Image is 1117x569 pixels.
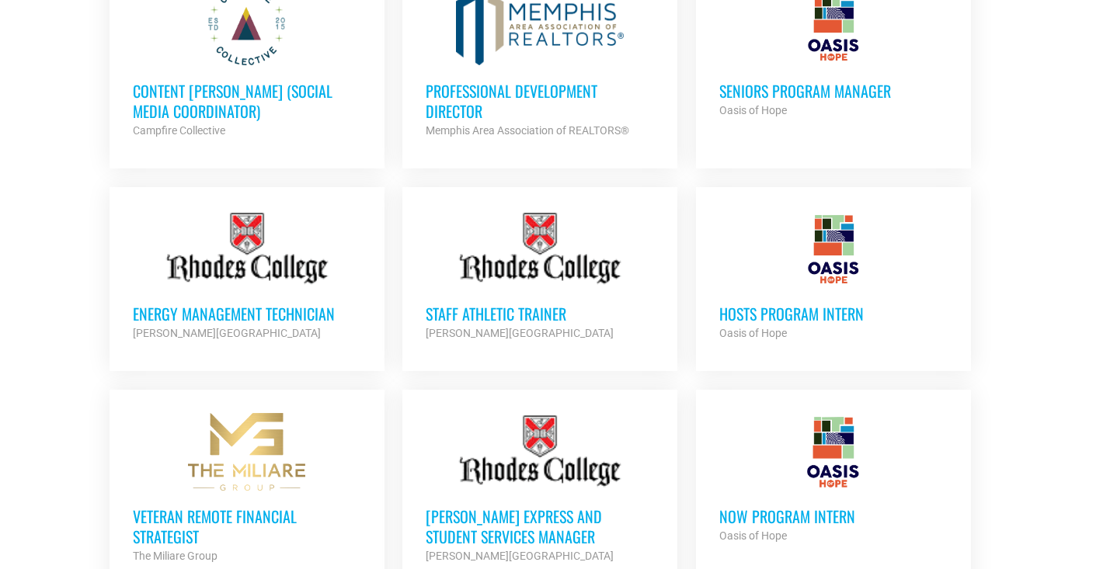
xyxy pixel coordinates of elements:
[426,124,629,137] strong: Memphis Area Association of REALTORS®
[426,304,654,324] h3: Staff Athletic Trainer
[719,304,948,324] h3: HOSTS Program Intern
[402,187,677,366] a: Staff Athletic Trainer [PERSON_NAME][GEOGRAPHIC_DATA]
[426,81,654,121] h3: Professional Development Director
[426,327,614,339] strong: [PERSON_NAME][GEOGRAPHIC_DATA]
[133,506,361,546] h3: Veteran Remote Financial Strategist
[133,327,321,339] strong: [PERSON_NAME][GEOGRAPHIC_DATA]
[719,506,948,526] h3: NOW Program Intern
[696,187,971,366] a: HOSTS Program Intern Oasis of Hope
[133,124,225,137] strong: Campfire Collective
[719,104,787,116] strong: Oasis of Hope
[719,529,787,542] strong: Oasis of Hope
[426,506,654,546] h3: [PERSON_NAME] Express and Student Services Manager
[719,81,948,101] h3: Seniors Program Manager
[696,390,971,568] a: NOW Program Intern Oasis of Hope
[110,187,385,366] a: Energy Management Technician [PERSON_NAME][GEOGRAPHIC_DATA]
[133,550,217,562] strong: The Miliare Group
[133,81,361,121] h3: Content [PERSON_NAME] (Social Media Coordinator)
[133,304,361,324] h3: Energy Management Technician
[426,550,614,562] strong: [PERSON_NAME][GEOGRAPHIC_DATA]
[719,327,787,339] strong: Oasis of Hope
